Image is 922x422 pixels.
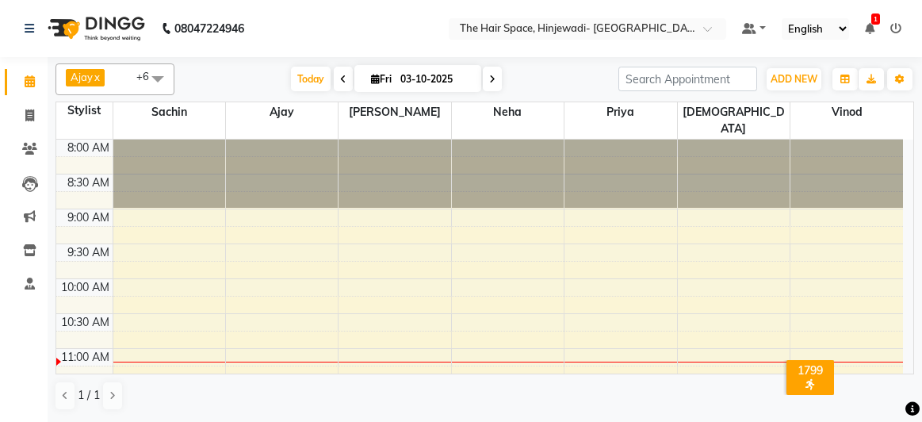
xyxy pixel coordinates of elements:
img: logo [40,6,149,51]
span: Fri [367,73,396,85]
div: 11:00 AM [58,349,113,366]
div: 10:30 AM [58,314,113,331]
span: Priya [564,102,676,122]
span: Ajay [71,71,93,83]
div: 10:00 AM [58,279,113,296]
div: 9:00 AM [64,209,113,226]
span: [DEMOGRAPHIC_DATA] [678,102,790,139]
span: 1 / 1 [78,387,100,404]
div: 9:30 AM [64,244,113,261]
div: 8:30 AM [64,175,113,191]
span: Sachin [113,102,225,122]
span: ADD NEW [771,73,817,85]
span: +6 [136,70,161,82]
span: [PERSON_NAME] [339,102,450,122]
span: Neha [452,102,564,122]
span: Today [291,67,331,91]
div: 8:00 AM [64,140,113,156]
div: 1799 [790,363,831,378]
a: 1 [865,21,874,36]
input: Search Appointment [618,67,757,91]
span: Vinod [790,102,903,122]
span: 1 [871,13,880,25]
a: x [93,71,100,83]
div: Stylist [56,102,113,119]
input: 2025-10-03 [396,67,475,91]
b: 08047224946 [174,6,244,51]
button: ADD NEW [767,68,821,90]
span: Ajay [226,102,338,122]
